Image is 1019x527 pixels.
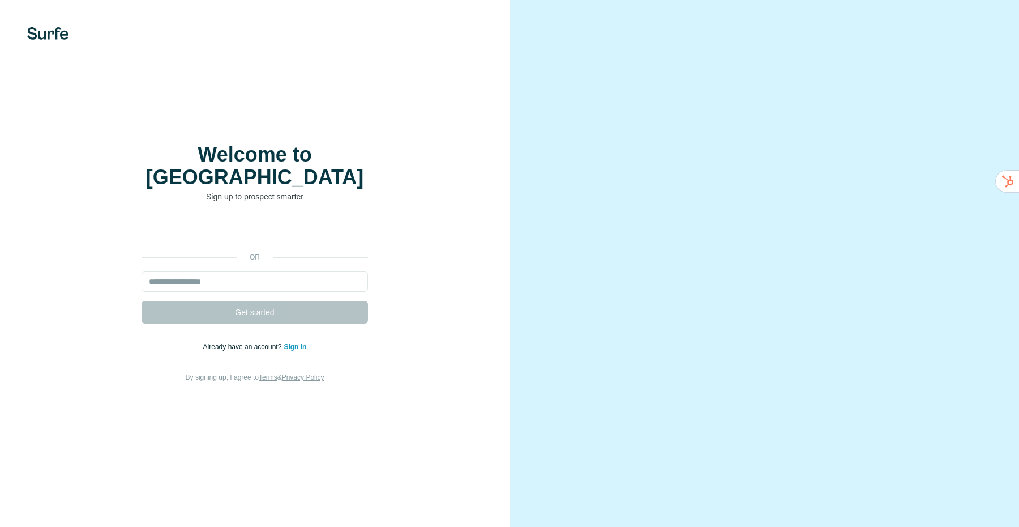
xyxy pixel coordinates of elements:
p: or [237,252,273,262]
span: By signing up, I agree to & [186,373,324,381]
a: Terms [259,373,277,381]
h1: Welcome to [GEOGRAPHIC_DATA] [142,143,368,189]
p: Sign up to prospect smarter [142,191,368,202]
a: Sign in [284,343,306,351]
img: Surfe's logo [27,27,68,40]
span: Already have an account? [203,343,284,351]
a: Privacy Policy [282,373,324,381]
iframe: Sign in with Google Button [136,219,374,244]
